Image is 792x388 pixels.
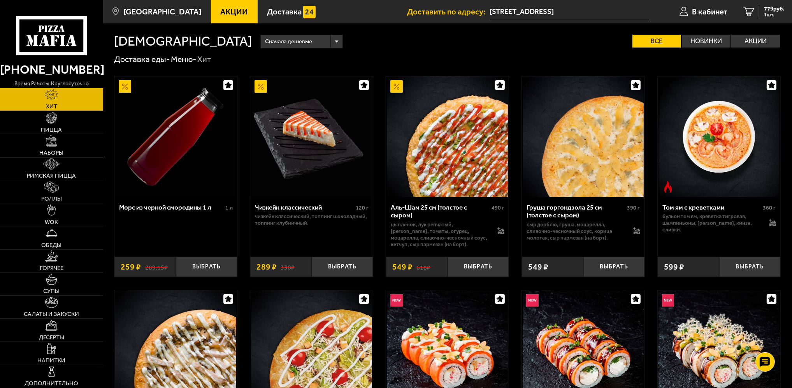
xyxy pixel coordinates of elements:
img: Новинка [662,294,674,307]
span: 289 ₽ [256,263,277,271]
span: Хит [46,104,57,109]
span: В кабинет [692,8,727,16]
img: Акционный [119,80,131,93]
img: 15daf4d41897b9f0e9f617042186c801.svg [303,6,316,18]
img: Акционный [255,80,267,93]
span: Супы [43,288,60,294]
button: Выбрать [583,257,645,277]
span: 779 руб. [764,6,784,12]
p: Чизкейк классический, топпинг шоколадный, топпинг клубничный. [255,213,369,226]
span: Пицца [41,127,62,133]
span: 549 ₽ [392,263,413,271]
span: 549 ₽ [528,263,548,271]
s: 330 ₽ [281,263,295,271]
span: Доставка [267,8,302,16]
span: [GEOGRAPHIC_DATA] [123,8,202,16]
span: Салаты и закуски [24,311,79,317]
span: 1 шт. [764,12,784,18]
img: Новинка [390,294,403,307]
a: Меню- [171,54,196,64]
img: Акционный [390,80,403,93]
img: Острое блюдо [662,181,674,193]
p: цыпленок, лук репчатый, [PERSON_NAME], томаты, огурец, моцарелла, сливочно-чесночный соус, кетчуп... [391,221,489,248]
span: Обеды [41,242,61,248]
s: 618 ₽ [417,263,431,271]
span: Наборы [39,150,63,156]
label: Акции [731,35,780,48]
div: Чизкейк классический [255,203,354,211]
span: Горячее [40,265,63,271]
span: 599 ₽ [664,263,684,271]
span: Роллы [41,196,62,202]
div: Том ям с креветками [662,203,761,211]
button: Выбрать [176,257,237,277]
h1: [DEMOGRAPHIC_DATA] [114,35,252,48]
span: Десерты [39,335,64,340]
a: Острое блюдоТом ям с креветками [658,76,780,198]
button: Выбрать [719,257,781,277]
span: 390 г [627,205,640,211]
span: 1 л [225,205,233,211]
div: Хит [198,54,211,65]
a: АкционныйМорс из черной смородины 1 л [114,76,237,198]
span: Напитки [37,358,65,363]
p: бульон том ям, креветка тигровая, шампиньоны, [PERSON_NAME], кинза, сливки. [662,213,761,233]
div: Груша горгондзола 25 см (толстое с сыром) [527,203,625,219]
a: АкционныйЧизкейк классический [250,76,373,198]
label: Все [632,35,681,48]
span: 360 г [763,205,776,211]
span: 259 ₽ [121,263,141,271]
a: АкционныйАль-Шам 25 см (толстое с сыром) [386,76,509,198]
img: Чизкейк классический [251,76,372,198]
img: Морс из черной смородины 1 л [115,76,236,198]
span: Акции [220,8,248,16]
span: WOK [45,219,58,225]
span: 490 г [492,205,504,211]
s: 289.15 ₽ [145,263,168,271]
div: Морс из черной смородины 1 л [119,203,223,211]
a: Груша горгондзола 25 см (толстое с сыром) [522,76,644,198]
span: Сначала дешевые [265,34,312,49]
img: Аль-Шам 25 см (толстое с сыром) [387,76,508,198]
span: 120 г [356,205,369,211]
img: Том ям с креветками [659,76,780,198]
span: Римская пицца [27,173,76,179]
div: Аль-Шам 25 см (толстое с сыром) [391,203,490,219]
span: Дополнительно [25,381,78,386]
a: Доставка еды- [114,54,170,64]
button: Выбрать [448,257,509,277]
label: Новинки [682,35,731,48]
button: Выбрать [312,257,373,277]
input: Ваш адрес доставки [490,5,648,19]
span: Доставить по адресу: [407,8,490,16]
img: Груша горгондзола 25 см (толстое с сыром) [523,76,644,198]
img: Новинка [526,294,539,307]
p: сыр дорблю, груша, моцарелла, сливочно-чесночный соус, корица молотая, сыр пармезан (на борт). [527,221,625,241]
